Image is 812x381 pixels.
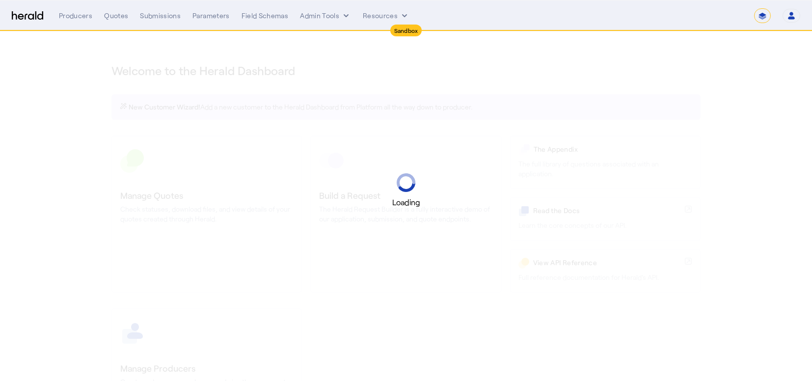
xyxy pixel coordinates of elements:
div: Sandbox [390,25,422,36]
div: Field Schemas [242,11,289,21]
div: Submissions [140,11,181,21]
img: Herald Logo [12,11,43,21]
div: Quotes [104,11,128,21]
button: internal dropdown menu [300,11,351,21]
button: Resources dropdown menu [363,11,409,21]
div: Producers [59,11,92,21]
div: Parameters [192,11,230,21]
